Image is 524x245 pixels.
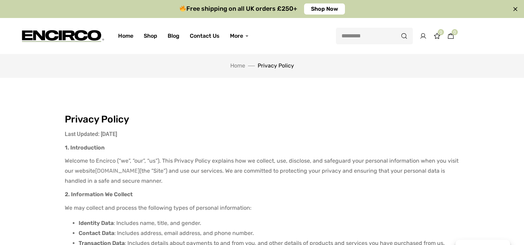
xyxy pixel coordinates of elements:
[180,5,186,11] img: 🔥
[79,228,460,238] li: : Includes address, email address, and phone number.
[95,167,140,174] a: [DOMAIN_NAME]
[65,203,460,213] p: We may collect and process the following types of personal information:
[396,28,413,44] button: Search
[179,4,297,13] h2: Free shipping on all UK orders £250+
[225,24,254,48] a: More
[258,62,294,69] span: Privacy Policy
[65,131,117,137] strong: Last Updated: [DATE]
[19,23,104,49] img: encirco.com -
[65,112,460,126] h2: Privacy Policy
[65,191,133,198] strong: 2. Information We Collect
[434,34,441,40] a: 0
[65,156,460,186] p: Welcome to Encirco (“we”, “our”, “us”). This Privacy Policy explains how we collect, use, disclos...
[139,24,162,48] a: Shop
[162,24,185,48] a: Blog
[79,230,114,236] strong: Contact Data
[79,220,114,226] strong: Identity Data
[230,62,245,69] a: Home
[304,3,345,15] a: Shop Now
[438,29,444,35] span: 0
[79,218,460,228] li: : Includes name, title, and gender.
[452,29,458,35] span: 0
[113,24,139,48] a: Home
[65,144,105,151] strong: 1. Introduction
[447,30,454,43] a: 0
[311,3,338,15] span: Shop Now
[185,24,225,48] a: Contact Us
